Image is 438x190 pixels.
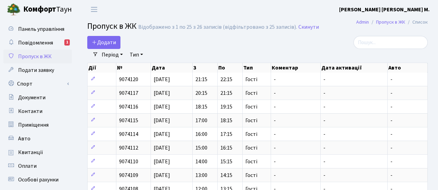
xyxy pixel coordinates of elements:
[195,172,207,179] span: 13:00
[245,90,257,96] span: Гості
[323,172,325,179] span: -
[99,49,126,61] a: Період
[195,130,207,138] span: 16:00
[154,172,170,179] span: [DATE]
[3,173,72,187] a: Особові рахунки
[3,91,72,104] a: Документи
[356,18,369,26] a: Admin
[245,104,257,110] span: Гості
[3,145,72,159] a: Квитанції
[323,89,325,97] span: -
[116,63,151,73] th: №
[193,63,218,73] th: З
[23,4,56,15] b: Комфорт
[274,144,276,152] span: -
[321,63,388,73] th: Дата активації
[87,36,120,49] a: Додати
[3,77,72,91] a: Спорт
[390,89,392,97] span: -
[119,130,138,138] span: 9074114
[18,107,42,115] span: Контакти
[18,94,46,101] span: Документи
[154,89,170,97] span: [DATE]
[195,144,207,152] span: 15:00
[245,118,257,123] span: Гості
[154,103,170,111] span: [DATE]
[220,144,232,152] span: 16:15
[18,176,59,183] span: Особові рахунки
[154,117,170,124] span: [DATE]
[18,39,53,47] span: Повідомлення
[7,3,21,16] img: logo.png
[220,76,232,83] span: 22:15
[390,117,392,124] span: -
[245,77,257,82] span: Гості
[87,20,137,32] span: Пропуск в ЖК
[154,158,170,165] span: [DATE]
[154,130,170,138] span: [DATE]
[376,18,405,26] a: Пропуск в ЖК
[18,66,54,74] span: Подати заявку
[274,117,276,124] span: -
[3,63,72,77] a: Подати заявку
[390,103,392,111] span: -
[323,103,325,111] span: -
[405,18,428,26] li: Список
[245,131,257,137] span: Гості
[23,4,72,15] span: Таун
[119,158,138,165] span: 9074110
[339,6,430,13] b: [PERSON_NAME] [PERSON_NAME] М.
[3,132,72,145] a: Авто
[274,76,276,83] span: -
[127,49,146,61] a: Тип
[323,76,325,83] span: -
[274,89,276,97] span: -
[154,76,170,83] span: [DATE]
[3,50,72,63] a: Пропуск в ЖК
[274,130,276,138] span: -
[88,63,116,73] th: Дії
[64,39,70,46] div: 1
[218,63,243,73] th: По
[119,117,138,124] span: 9074115
[346,15,438,29] nav: breadcrumb
[119,144,138,152] span: 9074112
[298,24,319,30] a: Скинути
[18,135,30,142] span: Авто
[119,89,138,97] span: 9074117
[243,63,271,73] th: Тип
[195,76,207,83] span: 21:15
[274,172,276,179] span: -
[388,63,428,73] th: Авто
[390,158,392,165] span: -
[353,36,428,49] input: Пошук...
[3,104,72,118] a: Контакти
[18,162,37,170] span: Оплати
[138,24,297,30] div: Відображено з 1 по 25 з 26 записів (відфільтровано з 25 записів).
[92,39,116,46] span: Додати
[18,149,43,156] span: Квитанції
[390,130,392,138] span: -
[220,117,232,124] span: 18:15
[274,103,276,111] span: -
[220,158,232,165] span: 15:15
[195,103,207,111] span: 18:15
[18,121,49,129] span: Приміщення
[3,118,72,132] a: Приміщення
[390,144,392,152] span: -
[3,159,72,173] a: Оплати
[390,172,392,179] span: -
[119,172,138,179] span: 9074109
[323,158,325,165] span: -
[339,5,430,14] a: [PERSON_NAME] [PERSON_NAME] М.
[323,144,325,152] span: -
[245,145,257,151] span: Гості
[220,89,232,97] span: 21:15
[18,53,52,60] span: Пропуск в ЖК
[220,172,232,179] span: 14:15
[220,103,232,111] span: 19:15
[18,25,64,33] span: Панель управління
[195,117,207,124] span: 17:00
[195,158,207,165] span: 14:00
[195,89,207,97] span: 20:15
